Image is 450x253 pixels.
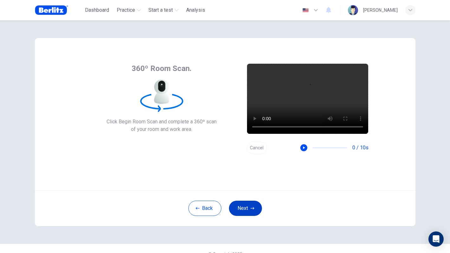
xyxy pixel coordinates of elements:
[132,63,192,74] span: 360º Room Scan.
[35,4,68,16] img: Berlitz Brasil logo
[184,4,208,16] button: Analysis
[229,201,262,216] button: Next
[363,6,398,14] div: [PERSON_NAME]
[184,4,208,16] div: You need a license to access this content
[117,6,135,14] span: Practice
[352,144,368,152] span: 0 / 10s
[35,4,83,16] a: Berlitz Brasil logo
[146,4,181,16] button: Start a test
[302,8,310,13] img: en
[82,4,112,16] button: Dashboard
[186,6,205,14] span: Analysis
[107,126,217,133] span: of your room and work area.
[148,6,173,14] span: Start a test
[428,231,444,247] div: Open Intercom Messenger
[348,5,358,15] img: Profile picture
[247,142,267,154] button: Cancel
[188,201,221,216] button: Back
[114,4,143,16] button: Practice
[85,6,109,14] span: Dashboard
[107,118,217,126] span: Click Begin Room Scan and complete a 360º scan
